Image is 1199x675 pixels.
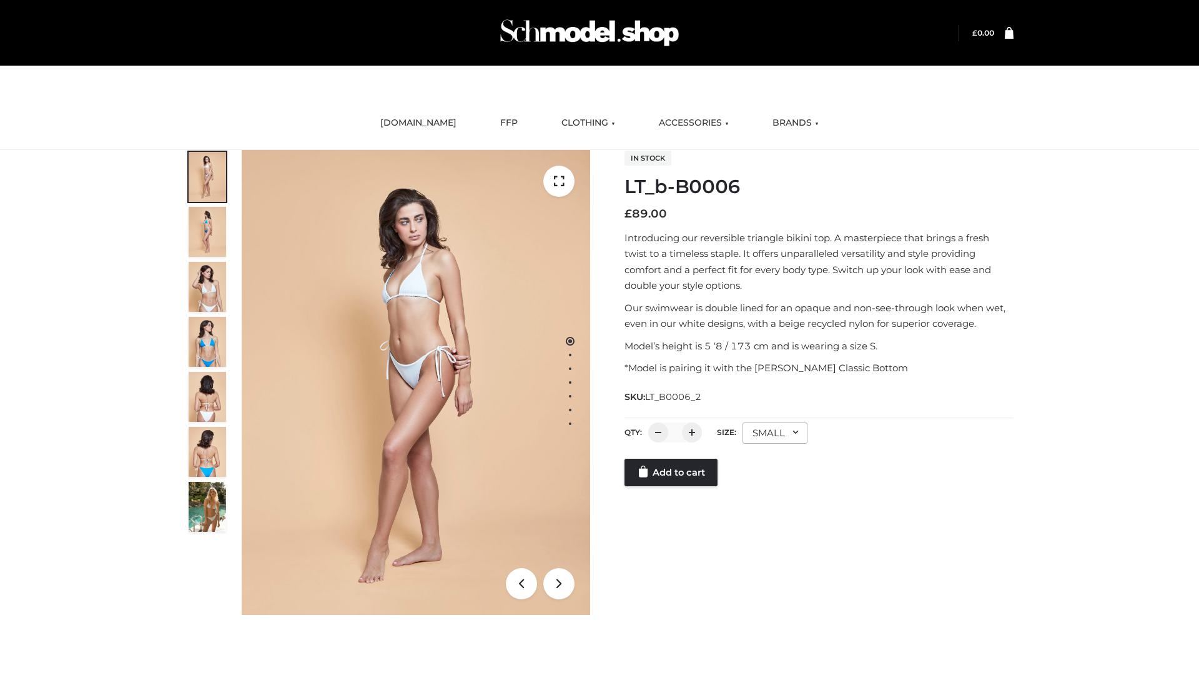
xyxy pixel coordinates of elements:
[743,422,807,444] div: SMALL
[242,150,590,615] img: LT_b-B0006
[624,230,1014,294] p: Introducing our reversible triangle bikini top. A masterpiece that brings a fresh twist to a time...
[763,109,828,137] a: BRANDS
[371,109,466,137] a: [DOMAIN_NAME]
[189,372,226,422] img: ArielClassicBikiniTop_CloudNine_AzureSky_OW114ECO_7-scaled.jpg
[624,207,667,221] bdi: 89.00
[624,427,642,437] label: QTY:
[645,391,701,402] span: LT_B0006_2
[189,262,226,312] img: ArielClassicBikiniTop_CloudNine_AzureSky_OW114ECO_3-scaled.jpg
[624,338,1014,354] p: Model’s height is 5 ‘8 / 173 cm and is wearing a size S.
[552,109,624,137] a: CLOTHING
[624,459,718,486] a: Add to cart
[624,207,632,221] span: £
[189,427,226,477] img: ArielClassicBikiniTop_CloudNine_AzureSky_OW114ECO_8-scaled.jpg
[972,28,994,37] a: £0.00
[624,151,671,166] span: In stock
[972,28,994,37] bdi: 0.00
[189,317,226,367] img: ArielClassicBikiniTop_CloudNine_AzureSky_OW114ECO_4-scaled.jpg
[624,360,1014,376] p: *Model is pairing it with the [PERSON_NAME] Classic Bottom
[491,109,527,137] a: FFP
[624,176,1014,198] h1: LT_b-B0006
[717,427,736,437] label: Size:
[649,109,738,137] a: ACCESSORIES
[624,389,703,404] span: SKU:
[496,8,683,57] img: Schmodel Admin 964
[624,300,1014,332] p: Our swimwear is double lined for an opaque and non-see-through look when wet, even in our white d...
[972,28,977,37] span: £
[189,482,226,532] img: Arieltop_CloudNine_AzureSky2.jpg
[189,152,226,202] img: ArielClassicBikiniTop_CloudNine_AzureSky_OW114ECO_1-scaled.jpg
[189,207,226,257] img: ArielClassicBikiniTop_CloudNine_AzureSky_OW114ECO_2-scaled.jpg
